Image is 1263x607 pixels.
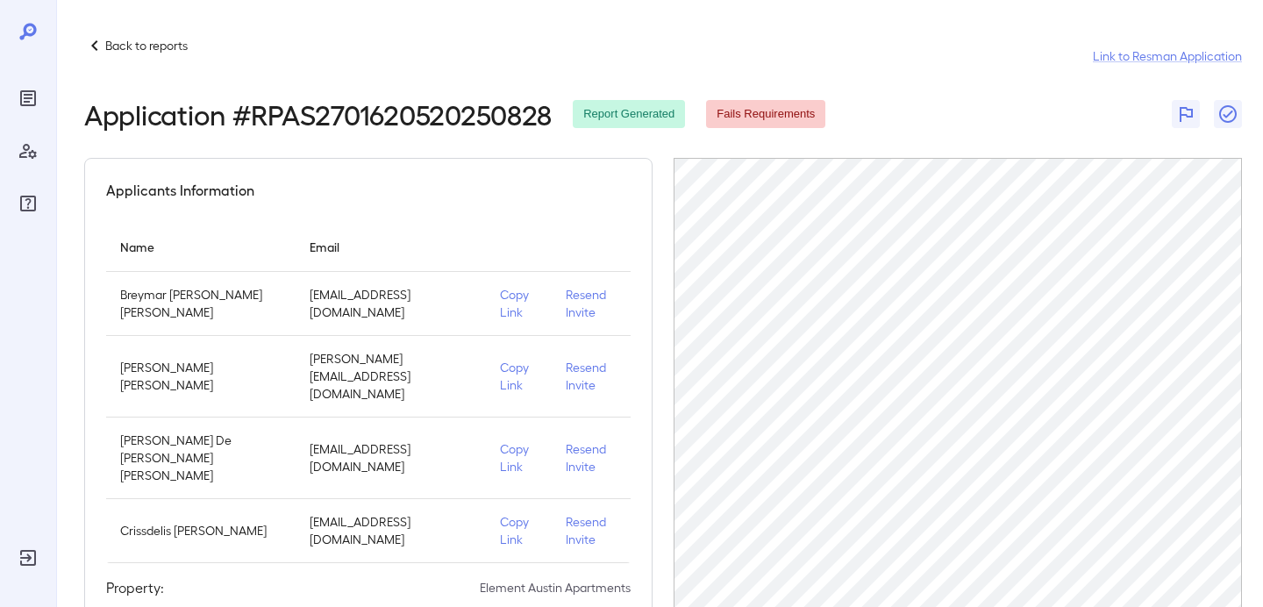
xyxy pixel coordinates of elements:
[706,106,825,123] span: Fails Requirements
[14,544,42,572] div: Log Out
[500,286,537,321] p: Copy Link
[106,180,254,201] h5: Applicants Information
[500,359,537,394] p: Copy Link
[106,222,296,272] th: Name
[296,222,486,272] th: Email
[106,222,631,563] table: simple table
[14,189,42,218] div: FAQ
[310,286,472,321] p: [EMAIL_ADDRESS][DOMAIN_NAME]
[1093,47,1242,65] a: Link to Resman Application
[1172,100,1200,128] button: Flag Report
[566,513,617,548] p: Resend Invite
[1214,100,1242,128] button: Close Report
[500,440,537,475] p: Copy Link
[573,106,685,123] span: Report Generated
[14,137,42,165] div: Manage Users
[310,513,472,548] p: [EMAIL_ADDRESS][DOMAIN_NAME]
[120,522,282,539] p: Crissdelis [PERSON_NAME]
[84,98,552,130] h2: Application # RPAS2701620520250828
[106,577,164,598] h5: Property:
[310,350,472,403] p: [PERSON_NAME][EMAIL_ADDRESS][DOMAIN_NAME]
[120,286,282,321] p: Breymar [PERSON_NAME] [PERSON_NAME]
[566,286,617,321] p: Resend Invite
[120,359,282,394] p: [PERSON_NAME] [PERSON_NAME]
[105,37,188,54] p: Back to reports
[566,359,617,394] p: Resend Invite
[14,84,42,112] div: Reports
[480,579,631,596] p: Element Austin Apartments
[310,440,472,475] p: [EMAIL_ADDRESS][DOMAIN_NAME]
[566,440,617,475] p: Resend Invite
[120,432,282,484] p: [PERSON_NAME] De [PERSON_NAME] [PERSON_NAME]
[500,513,537,548] p: Copy Link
